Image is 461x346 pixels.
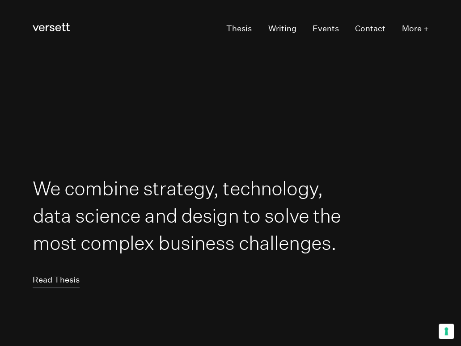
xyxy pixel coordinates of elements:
[355,21,385,37] a: Contact
[268,21,296,37] a: Writing
[226,21,252,37] a: Thesis
[313,21,339,37] a: Events
[33,174,344,256] h1: We combine strategy, technology, data science and design to solve the most complex business chall...
[402,21,428,37] button: More +
[439,324,454,339] button: Your consent preferences for tracking technologies
[33,273,80,288] a: Read Thesis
